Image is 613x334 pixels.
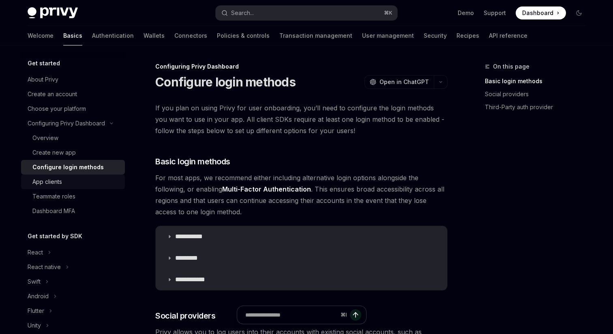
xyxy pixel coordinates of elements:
div: Swift [28,277,41,287]
a: Basic login methods [485,75,592,88]
a: Welcome [28,26,54,45]
button: Toggle Swift section [21,274,125,289]
div: Configuring Privy Dashboard [28,119,105,128]
a: Recipes [457,26,479,45]
a: Transaction management [279,26,352,45]
a: Configure login methods [21,160,125,175]
a: Third-Party auth provider [485,101,592,114]
span: If you plan on using Privy for user onboarding, you’ll need to configure the login methods you wa... [155,102,448,136]
button: Toggle React native section [21,260,125,274]
button: Toggle Configuring Privy Dashboard section [21,116,125,131]
a: Create an account [21,87,125,101]
div: Choose your platform [28,104,86,114]
span: On this page [493,62,529,71]
h1: Configure login methods [155,75,296,89]
img: dark logo [28,7,78,19]
div: Create new app [32,148,76,157]
input: Ask a question... [245,306,337,324]
button: Toggle React section [21,245,125,260]
button: Toggle Unity section [21,318,125,333]
div: App clients [32,177,62,187]
button: Open search [216,6,397,20]
a: Basics [63,26,82,45]
div: Android [28,291,49,301]
span: Dashboard [522,9,553,17]
button: Toggle Flutter section [21,304,125,318]
div: React [28,248,43,257]
a: Connectors [174,26,207,45]
div: Dashboard MFA [32,206,75,216]
span: Open in ChatGPT [379,78,429,86]
button: Toggle Android section [21,289,125,304]
a: App clients [21,175,125,189]
button: Toggle dark mode [572,6,585,19]
h5: Get started by SDK [28,231,82,241]
a: API reference [489,26,527,45]
div: Teammate roles [32,192,75,201]
span: ⌘ K [384,10,392,16]
div: About Privy [28,75,58,84]
div: Configure login methods [32,162,104,172]
a: Dashboard [516,6,566,19]
a: Create new app [21,145,125,160]
div: Unity [28,321,41,330]
button: Send message [350,309,361,321]
a: Security [424,26,447,45]
a: Multi-Factor Authentication [222,185,311,194]
a: Demo [458,9,474,17]
div: Configuring Privy Dashboard [155,62,448,71]
span: Basic login methods [155,156,230,167]
div: Search... [231,8,254,18]
div: React native [28,262,61,272]
a: About Privy [21,72,125,87]
div: Create an account [28,89,77,99]
a: Policies & controls [217,26,270,45]
a: Teammate roles [21,189,125,204]
a: Authentication [92,26,134,45]
div: Overview [32,133,58,143]
a: Overview [21,131,125,145]
a: Choose your platform [21,101,125,116]
h5: Get started [28,58,60,68]
button: Open in ChatGPT [364,75,434,89]
div: Flutter [28,306,44,316]
a: Support [484,9,506,17]
span: For most apps, we recommend either including alternative login options alongside the following, o... [155,172,448,218]
a: User management [362,26,414,45]
a: Wallets [144,26,165,45]
a: Social providers [485,88,592,101]
a: Dashboard MFA [21,204,125,218]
